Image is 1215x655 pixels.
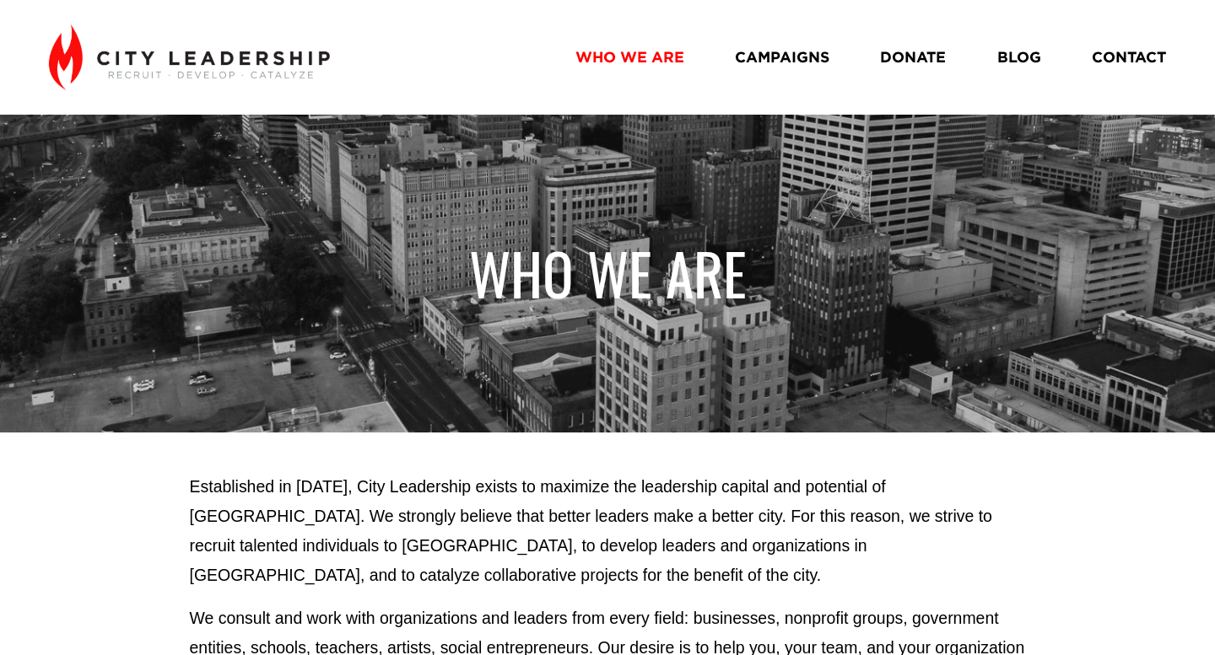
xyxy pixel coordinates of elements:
[190,472,1026,590] p: Established in [DATE], City Leadership exists to maximize the leadership capital and potential of...
[880,42,946,72] a: DONATE
[190,238,1026,309] h1: WHO WE ARE
[1092,42,1166,72] a: CONTACT
[49,24,330,90] img: City Leadership - Recruit. Develop. Catalyze.
[575,42,684,72] a: WHO WE ARE
[997,42,1041,72] a: BLOG
[735,42,829,72] a: CAMPAIGNS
